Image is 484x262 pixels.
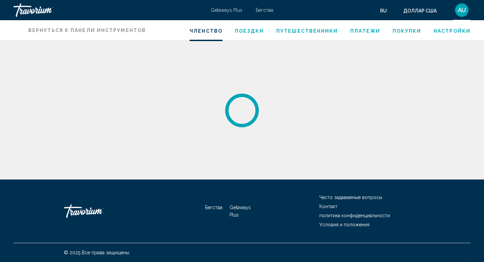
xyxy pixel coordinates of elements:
[13,3,204,17] a: Травориум
[453,3,471,17] button: Меню пользователя
[319,222,369,227] a: Условия и положения
[256,7,273,13] a: Бегства
[403,6,443,15] button: Изменить валюту
[319,204,337,209] a: Контакт
[350,28,380,34] a: Платежи
[64,201,131,221] a: Травориум
[64,250,130,255] font: © 2025 Все права защищены.
[393,28,421,34] a: Покупки
[235,28,264,34] a: Поездки
[230,205,251,218] a: Getaways Plus
[319,195,382,200] a: Часто задаваемые вопросы
[190,28,223,34] a: Членство
[13,20,146,40] a: Вернуться к панели инструментов
[205,205,223,210] a: Бегства
[458,6,466,13] font: AU
[403,8,437,13] font: доллар США
[28,28,146,33] font: Вернуться к панели инструментов
[457,235,479,257] iframe: Кнопка запуска окна обмена сообщениями
[276,28,338,34] a: Путешественники
[380,8,387,13] font: ru
[211,7,242,13] a: Getaways Plus
[434,28,471,34] a: Настройки
[319,213,390,218] a: политика конфиденциальности
[380,6,393,15] button: Изменить язык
